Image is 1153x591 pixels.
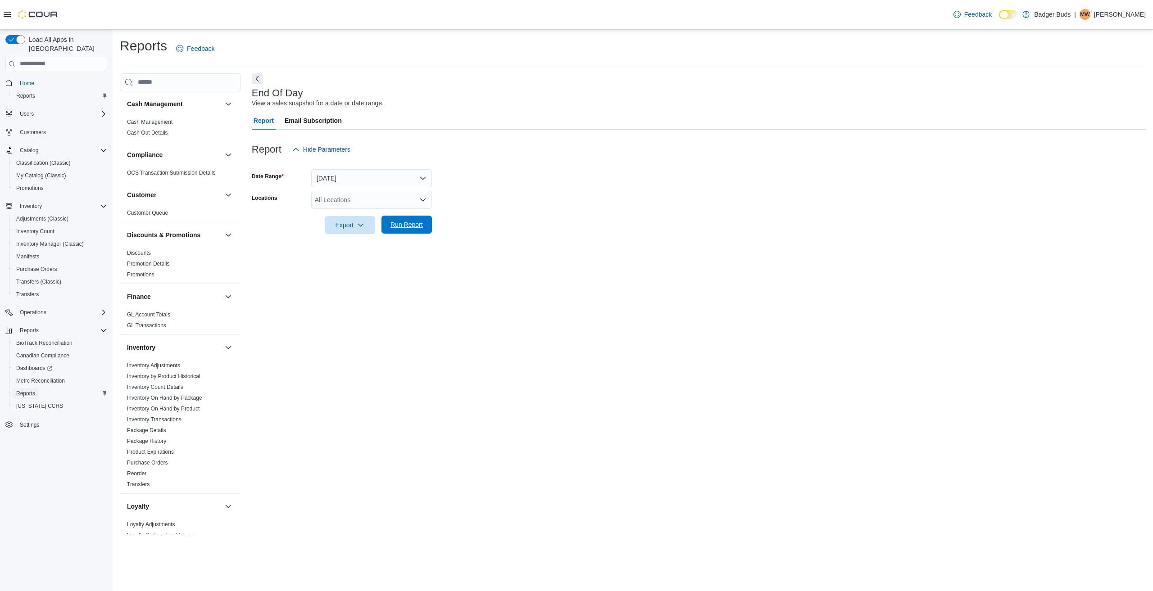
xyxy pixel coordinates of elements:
[13,183,107,194] span: Promotions
[16,159,71,167] span: Classification (Classic)
[13,251,43,262] a: Manifests
[127,362,180,369] a: Inventory Adjustments
[252,194,277,202] label: Locations
[127,362,180,369] span: Inventory Adjustments
[381,216,432,234] button: Run Report
[311,169,432,187] button: [DATE]
[9,337,111,349] button: BioTrack Reconciliation
[13,264,107,275] span: Purchase Orders
[20,80,34,87] span: Home
[16,420,43,430] a: Settings
[127,250,151,256] a: Discounts
[13,276,107,287] span: Transfers (Classic)
[127,470,146,477] span: Reorder
[127,416,182,423] a: Inventory Transactions
[20,421,39,429] span: Settings
[127,209,168,217] span: Customer Queue
[9,400,111,412] button: [US_STATE] CCRS
[16,307,107,318] span: Operations
[16,352,69,359] span: Canadian Compliance
[127,99,221,108] button: Cash Management
[9,362,111,374] a: Dashboards
[5,73,107,455] nav: Complex example
[1074,9,1076,20] p: |
[127,343,155,352] h3: Inventory
[223,149,234,160] button: Compliance
[13,226,58,237] a: Inventory Count
[127,373,200,379] a: Inventory by Product Historical
[127,99,183,108] h3: Cash Management
[127,502,149,511] h3: Loyalty
[9,349,111,362] button: Canadian Compliance
[25,35,107,53] span: Load All Apps in [GEOGRAPHIC_DATA]
[252,88,303,99] h3: End Of Day
[187,44,214,53] span: Feedback
[2,306,111,319] button: Operations
[2,77,111,90] button: Home
[120,309,241,334] div: Finance
[9,157,111,169] button: Classification (Classic)
[2,418,111,431] button: Settings
[16,145,107,156] span: Catalog
[127,261,170,267] a: Promotion Details
[20,309,46,316] span: Operations
[120,360,241,493] div: Inventory
[127,170,216,176] a: OCS Transaction Submission Details
[127,230,200,239] h3: Discounts & Promotions
[9,169,111,182] button: My Catalog (Classic)
[120,117,241,142] div: Cash Management
[16,266,57,273] span: Purchase Orders
[9,225,111,238] button: Inventory Count
[127,190,221,199] button: Customer
[1080,9,1089,20] span: MW
[252,73,263,84] button: Next
[16,307,50,318] button: Operations
[252,144,281,155] h3: Report
[223,342,234,353] button: Inventory
[120,248,241,284] div: Discounts & Promotions
[127,460,168,466] a: Purchase Orders
[419,196,427,203] button: Open list of options
[2,324,111,337] button: Reports
[127,249,151,257] span: Discounts
[2,144,111,157] button: Catalog
[13,363,56,374] a: Dashboards
[964,10,992,19] span: Feedback
[127,343,221,352] button: Inventory
[127,210,168,216] a: Customer Queue
[9,212,111,225] button: Adjustments (Classic)
[13,401,107,411] span: Washington CCRS
[303,145,350,154] span: Hide Parameters
[1080,9,1090,20] div: Michelle Westlake
[13,239,107,249] span: Inventory Manager (Classic)
[127,427,166,434] span: Package Details
[127,384,183,390] a: Inventory Count Details
[325,216,375,234] button: Export
[127,521,175,528] a: Loyalty Adjustments
[16,278,61,285] span: Transfers (Classic)
[18,10,59,19] img: Cova
[285,112,342,130] span: Email Subscription
[13,158,107,168] span: Classification (Classic)
[13,170,70,181] a: My Catalog (Classic)
[252,99,384,108] div: View a sales snapshot for a date or date range.
[13,375,107,386] span: Metrc Reconciliation
[13,158,74,168] a: Classification (Classic)
[254,112,274,130] span: Report
[20,327,39,334] span: Reports
[13,388,39,399] a: Reports
[127,438,166,444] a: Package History
[127,383,183,391] span: Inventory Count Details
[13,363,107,374] span: Dashboards
[16,365,52,372] span: Dashboards
[16,77,107,89] span: Home
[999,10,1018,19] input: Dark Mode
[2,108,111,120] button: Users
[13,375,68,386] a: Metrc Reconciliation
[16,291,39,298] span: Transfers
[223,501,234,512] button: Loyalty
[9,90,111,102] button: Reports
[9,275,111,288] button: Transfers (Classic)
[13,170,107,181] span: My Catalog (Classic)
[13,289,107,300] span: Transfers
